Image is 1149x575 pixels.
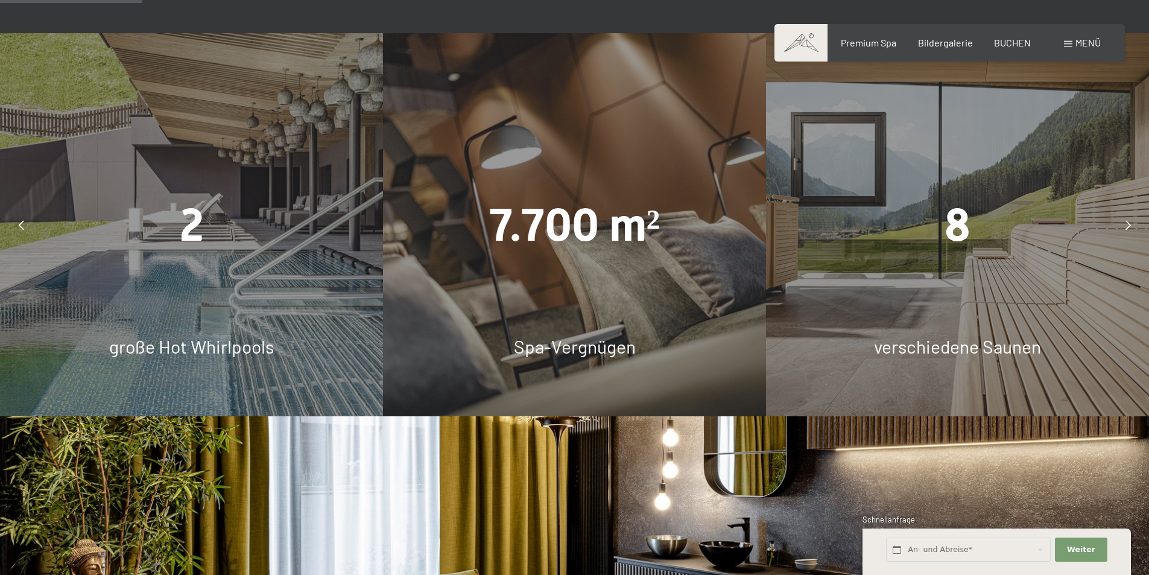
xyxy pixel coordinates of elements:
[1067,544,1095,555] span: Weiter
[1075,37,1101,48] span: Menü
[514,335,636,357] span: Spa-Vergnügen
[489,199,660,252] span: 7.700 m²
[945,199,970,252] span: 8
[841,37,896,48] a: Premium Spa
[994,37,1031,48] a: BUCHEN
[109,335,274,357] span: große Hot Whirlpools
[874,335,1041,357] span: verschiedene Saunen
[918,37,973,48] a: Bildergalerie
[1055,538,1107,562] button: Weiter
[863,515,915,524] span: Schnellanfrage
[180,199,204,252] span: 2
